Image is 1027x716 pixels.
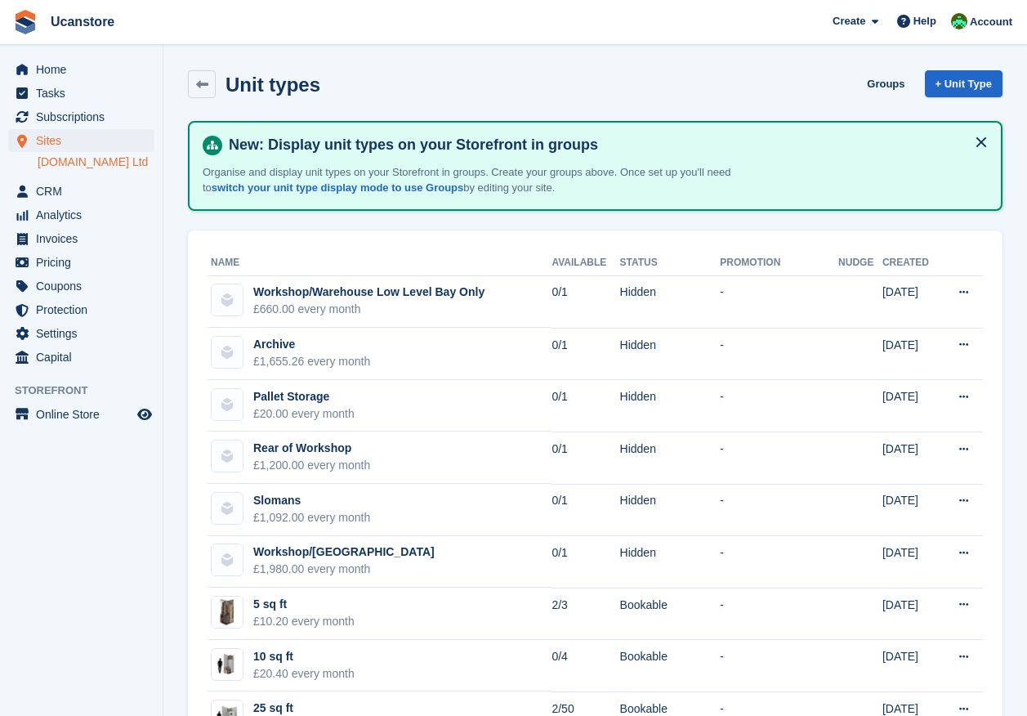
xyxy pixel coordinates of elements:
td: [DATE] [882,275,940,328]
a: menu [8,227,154,250]
div: £1,092.00 every month [253,509,370,526]
td: - [720,328,838,380]
td: - [720,640,838,692]
th: Name [208,250,551,276]
a: menu [8,298,154,321]
div: £20.00 every month [253,405,355,423]
th: Nudge [838,250,882,276]
td: 0/4 [551,640,619,692]
img: Locker%20Large%20-%20Plain.jpg [212,597,243,628]
h4: New: Display unit types on your Storefront in groups [222,136,988,154]
a: menu [8,275,154,298]
span: Help [913,13,936,29]
td: [DATE] [882,380,940,432]
span: Subscriptions [36,105,134,128]
span: Settings [36,322,134,345]
a: menu [8,58,154,81]
span: Storefront [15,383,163,399]
span: Online Store [36,403,134,426]
div: Workshop/[GEOGRAPHIC_DATA] [253,544,435,561]
div: £660.00 every month [253,301,484,318]
th: Created [882,250,940,276]
td: Bookable [620,640,721,692]
td: - [720,432,838,484]
span: Account [970,14,1012,30]
td: [DATE] [882,328,940,380]
img: Leanne Tythcott [951,13,967,29]
td: - [720,275,838,328]
td: [DATE] [882,484,940,536]
a: menu [8,129,154,152]
td: 0/1 [551,275,619,328]
a: Ucanstore [44,8,121,35]
img: stora-icon-8386f47178a22dfd0bd8f6a31ec36ba5ce8667c1dd55bd0f319d3a0aa187defe.svg [13,10,38,34]
td: [DATE] [882,588,940,640]
a: menu [8,204,154,226]
td: - [720,536,838,588]
span: Pricing [36,251,134,274]
td: [DATE] [882,432,940,484]
td: 0/1 [551,328,619,380]
a: menu [8,82,154,105]
td: 0/1 [551,484,619,536]
img: blank-unit-type-icon-ffbac7b88ba66c5e286b0e438baccc4b9c83835d4c34f86887a83fc20ec27e7b.svg [212,493,243,524]
img: 10-sqft-unit.jpg [212,652,243,676]
span: Tasks [36,82,134,105]
div: Rear of Workshop [253,440,370,457]
th: Promotion [720,250,838,276]
div: 5 sq ft [253,596,355,613]
span: Coupons [36,275,134,298]
a: menu [8,322,154,345]
span: Analytics [36,204,134,226]
td: 2/3 [551,588,619,640]
td: [DATE] [882,640,940,692]
div: Pallet Storage [253,388,355,405]
h2: Unit types [225,74,320,96]
div: £10.20 every month [253,613,355,630]
span: Home [36,58,134,81]
a: Groups [860,70,911,97]
img: blank-unit-type-icon-ffbac7b88ba66c5e286b0e438baccc4b9c83835d4c34f86887a83fc20ec27e7b.svg [212,544,243,575]
td: Hidden [620,484,721,536]
span: Create [833,13,865,29]
div: 10 sq ft [253,648,355,665]
td: [DATE] [882,536,940,588]
img: blank-unit-type-icon-ffbac7b88ba66c5e286b0e438baccc4b9c83835d4c34f86887a83fc20ec27e7b.svg [212,441,243,472]
td: Hidden [620,380,721,432]
a: menu [8,105,154,128]
td: Hidden [620,536,721,588]
div: Archive [253,336,370,353]
a: switch your unit type display mode to use Groups [212,181,463,194]
div: £20.40 every month [253,665,355,682]
td: - [720,588,838,640]
div: £1,200.00 every month [253,457,370,474]
a: Preview store [135,405,154,424]
a: menu [8,346,154,369]
span: CRM [36,180,134,203]
p: Organise and display unit types on your Storefront in groups. Create your groups above. Once set ... [203,164,775,196]
img: blank-unit-type-icon-ffbac7b88ba66c5e286b0e438baccc4b9c83835d4c34f86887a83fc20ec27e7b.svg [212,284,243,315]
span: Invoices [36,227,134,250]
span: Protection [36,298,134,321]
td: Bookable [620,588,721,640]
td: 0/1 [551,380,619,432]
td: 0/1 [551,536,619,588]
span: Capital [36,346,134,369]
td: Hidden [620,328,721,380]
td: - [720,484,838,536]
th: Status [620,250,721,276]
img: blank-unit-type-icon-ffbac7b88ba66c5e286b0e438baccc4b9c83835d4c34f86887a83fc20ec27e7b.svg [212,337,243,368]
td: Hidden [620,432,721,484]
a: menu [8,403,154,426]
td: - [720,380,838,432]
div: £1,655.26 every month [253,353,370,370]
span: Sites [36,129,134,152]
td: 0/1 [551,432,619,484]
a: menu [8,180,154,203]
div: £1,980.00 every month [253,561,435,578]
a: menu [8,251,154,274]
div: Workshop/Warehouse Low Level Bay Only [253,284,484,301]
a: + Unit Type [925,70,1002,97]
th: Available [551,250,619,276]
div: Slomans [253,492,370,509]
